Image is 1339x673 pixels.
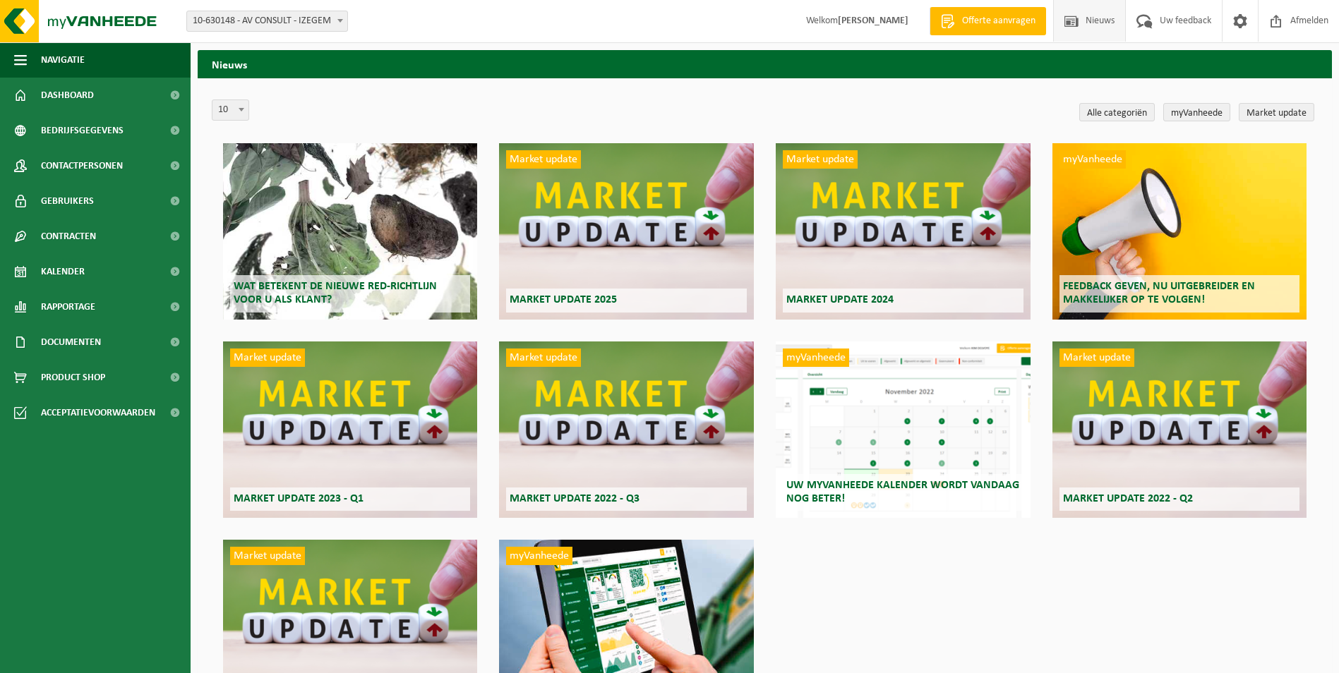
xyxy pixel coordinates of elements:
[506,348,581,367] span: Market update
[1059,150,1126,169] span: myVanheede
[783,150,858,169] span: Market update
[230,547,305,565] span: Market update
[212,99,249,121] span: 10
[959,14,1039,28] span: Offerte aanvragen
[1059,348,1134,367] span: Market update
[1063,281,1255,305] span: Feedback geven, nu uitgebreider en makkelijker op te volgen!
[510,294,617,305] span: Market update 2025
[776,341,1030,518] a: myVanheede Uw myVanheede kalender wordt vandaag nog beter!
[1052,143,1307,320] a: myVanheede Feedback geven, nu uitgebreider en makkelijker op te volgen!
[506,547,572,565] span: myVanheede
[786,294,894,305] span: Market update 2024
[930,7,1046,35] a: Offerte aanvragen
[1239,103,1314,121] a: Market update
[41,289,95,325] span: Rapportage
[786,480,1019,504] span: Uw myVanheede kalender wordt vandaag nog beter!
[41,113,124,148] span: Bedrijfsgegevens
[1052,341,1307,518] a: Market update Market update 2022 - Q2
[223,341,477,518] a: Market update Market update 2023 - Q1
[1079,103,1155,121] a: Alle categoriën
[186,11,348,32] span: 10-630148 - AV CONSULT - IZEGEM
[41,148,123,183] span: Contactpersonen
[41,219,96,254] span: Contracten
[783,348,849,367] span: myVanheede
[510,493,640,504] span: Market update 2022 - Q3
[41,254,85,289] span: Kalender
[499,143,753,320] a: Market update Market update 2025
[41,395,155,430] span: Acceptatievoorwaarden
[41,325,101,360] span: Documenten
[1163,103,1230,121] a: myVanheede
[198,50,1332,78] h2: Nieuws
[41,360,105,395] span: Product Shop
[1063,493,1193,504] span: Market update 2022 - Q2
[776,143,1030,320] a: Market update Market update 2024
[41,42,85,78] span: Navigatie
[234,493,364,504] span: Market update 2023 - Q1
[499,341,753,518] a: Market update Market update 2022 - Q3
[234,281,437,305] span: Wat betekent de nieuwe RED-richtlijn voor u als klant?
[187,11,347,31] span: 10-630148 - AV CONSULT - IZEGEM
[230,348,305,367] span: Market update
[223,143,477,320] a: Wat betekent de nieuwe RED-richtlijn voor u als klant?
[838,16,908,26] strong: [PERSON_NAME]
[41,78,94,113] span: Dashboard
[506,150,581,169] span: Market update
[41,183,94,219] span: Gebruikers
[212,100,248,120] span: 10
